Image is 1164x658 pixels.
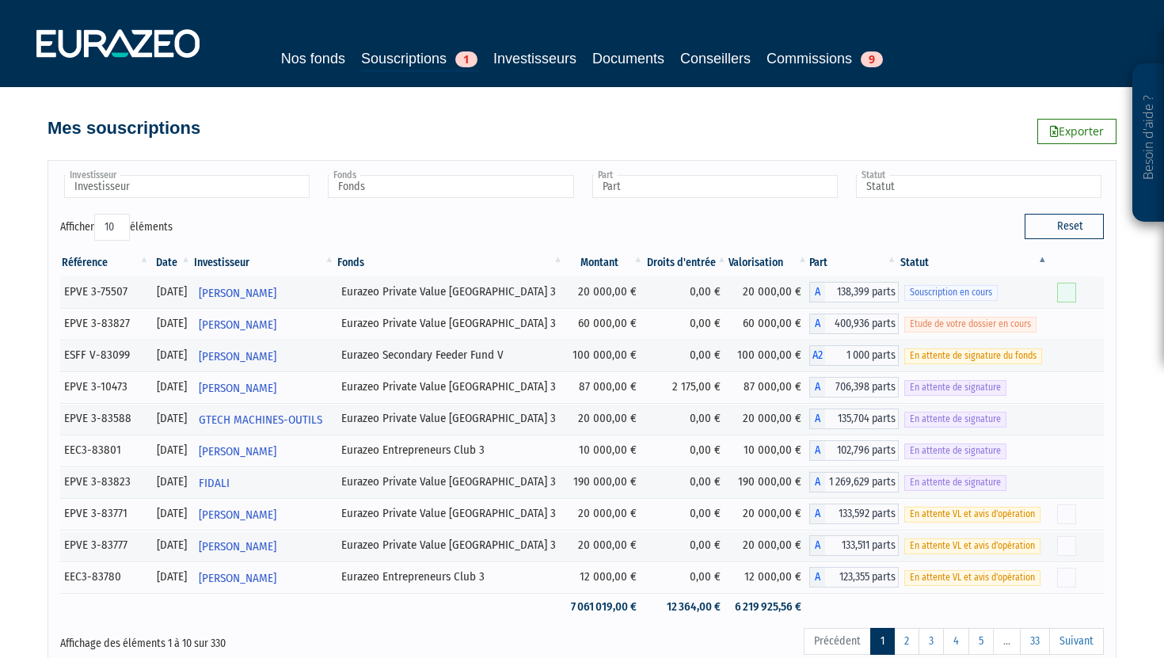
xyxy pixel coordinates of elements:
[809,377,898,397] div: A - Eurazeo Private Value Europe 3
[64,474,145,490] div: EPVE 3-83823
[134,319,143,329] i: [Français] Personne physique
[341,283,559,300] div: Eurazeo Private Value [GEOGRAPHIC_DATA] 3
[809,249,898,276] th: Part: activer pour trier la colonne par ordre croissant
[904,507,1040,522] span: En attente VL et avis d'opération
[565,276,645,308] td: 20 000,00 €
[60,214,173,241] label: Afficher éléments
[1037,119,1116,144] a: Exporter
[809,440,898,461] div: A - Eurazeo Entrepreneurs Club 3
[809,345,898,366] div: A2 - Eurazeo Secondary Feeder Fund V
[809,409,898,429] div: A - Eurazeo Private Value Europe 3
[281,48,345,70] a: Nos fonds
[48,119,200,138] h4: Mes souscriptions
[825,282,898,302] span: 138,399 parts
[809,282,825,302] span: A
[131,541,140,550] i: [Français] Personne physique
[809,567,898,588] div: A - Eurazeo Entrepreneurs Club 3
[904,538,1040,553] span: En attente VL et avis d'opération
[1139,72,1158,215] p: Besoin d'aide ?
[728,340,809,371] td: 100 000,00 €
[825,567,898,588] span: 123,355 parts
[904,443,1006,458] span: En attente de signature
[645,276,728,308] td: 0,00 €
[809,314,825,334] span: A
[156,378,187,395] div: [DATE]
[645,498,728,530] td: 0,00 €
[904,285,998,300] span: Souscription en cours
[565,561,645,593] td: 12 000,00 €
[645,435,728,466] td: 0,00 €
[94,214,130,241] select: Afficheréléments
[809,377,825,397] span: A
[809,535,825,556] span: A
[324,532,329,561] i: Voir l'investisseur
[150,249,192,276] th: Date: activer pour trier la colonne par ordre croissant
[156,410,187,427] div: [DATE]
[899,249,1049,276] th: Statut : activer pour trier la colonne par ordre d&eacute;croissant
[894,628,919,655] a: 2
[361,48,477,72] a: Souscriptions1
[134,351,143,360] i: [Français] Personne physique
[728,249,809,276] th: Valorisation: activer pour trier la colonne par ordre croissant
[192,371,336,403] a: [PERSON_NAME]
[192,498,336,530] a: [PERSON_NAME]
[645,371,728,403] td: 2 175,00 €
[861,51,883,67] span: 9
[680,48,751,70] a: Conseillers
[199,405,322,435] span: GTECH MACHINES-OUTILS
[728,276,809,308] td: 20 000,00 €
[341,315,559,332] div: Eurazeo Private Value [GEOGRAPHIC_DATA] 3
[904,317,1037,332] span: Etude de votre dossier en cours
[135,477,143,487] i: [Français] Personne physique
[825,504,898,524] span: 133,592 parts
[825,440,898,461] span: 102,796 parts
[324,374,329,403] i: Voir l'investisseur
[904,412,1006,427] span: En attente de signature
[60,249,150,276] th: Référence : activer pour trier la colonne par ordre croissant
[809,567,825,588] span: A
[131,287,140,297] i: [Français] Personne physique
[64,442,145,458] div: EEC3-83801
[341,569,559,585] div: Eurazeo Entrepreneurs Club 3
[341,378,559,395] div: Eurazeo Private Value [GEOGRAPHIC_DATA] 3
[192,530,336,561] a: [PERSON_NAME]
[904,380,1006,395] span: En attente de signature
[192,340,336,371] a: [PERSON_NAME]
[645,561,728,593] td: 0,00 €
[565,371,645,403] td: 87 000,00 €
[341,442,559,458] div: Eurazeo Entrepreneurs Club 3
[156,442,187,458] div: [DATE]
[809,282,898,302] div: A - Eurazeo Private Value Europe 3
[192,249,336,276] th: Investisseur: activer pour trier la colonne par ordre croissant
[192,435,336,466] a: [PERSON_NAME]
[64,315,145,332] div: EPVE 3-83827
[324,405,329,435] i: Voir l'investisseur
[645,340,728,371] td: 0,00 €
[199,469,230,498] span: FIDALI
[192,403,336,435] a: GTECH MACHINES-OUTILS
[809,504,898,524] div: A - Eurazeo Private Value Europe 3
[728,466,809,498] td: 190 000,00 €
[199,564,276,593] span: [PERSON_NAME]
[565,249,645,276] th: Montant: activer pour trier la colonne par ordre croissant
[135,414,144,424] i: [Français] Personne physique
[199,279,276,308] span: [PERSON_NAME]
[324,437,329,466] i: Voir l'investisseur
[1025,214,1104,239] button: Reset
[192,276,336,308] a: [PERSON_NAME]
[455,51,477,67] span: 1
[131,509,140,519] i: [Français] Personne physique
[565,498,645,530] td: 20 000,00 €
[324,500,329,530] i: Voir l'investisseur
[156,505,187,522] div: [DATE]
[825,314,898,334] span: 400,936 parts
[60,626,481,652] div: Affichage des éléments 1 à 10 sur 330
[64,283,145,300] div: EPVE 3-75507
[728,561,809,593] td: 12 000,00 €
[493,48,576,70] a: Investisseurs
[64,378,145,395] div: EPVE 3-10473
[728,435,809,466] td: 10 000,00 €
[199,437,276,466] span: [PERSON_NAME]
[36,29,200,58] img: 1732889491-logotype_eurazeo_blanc_rvb.png
[809,535,898,556] div: A - Eurazeo Private Value Europe 3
